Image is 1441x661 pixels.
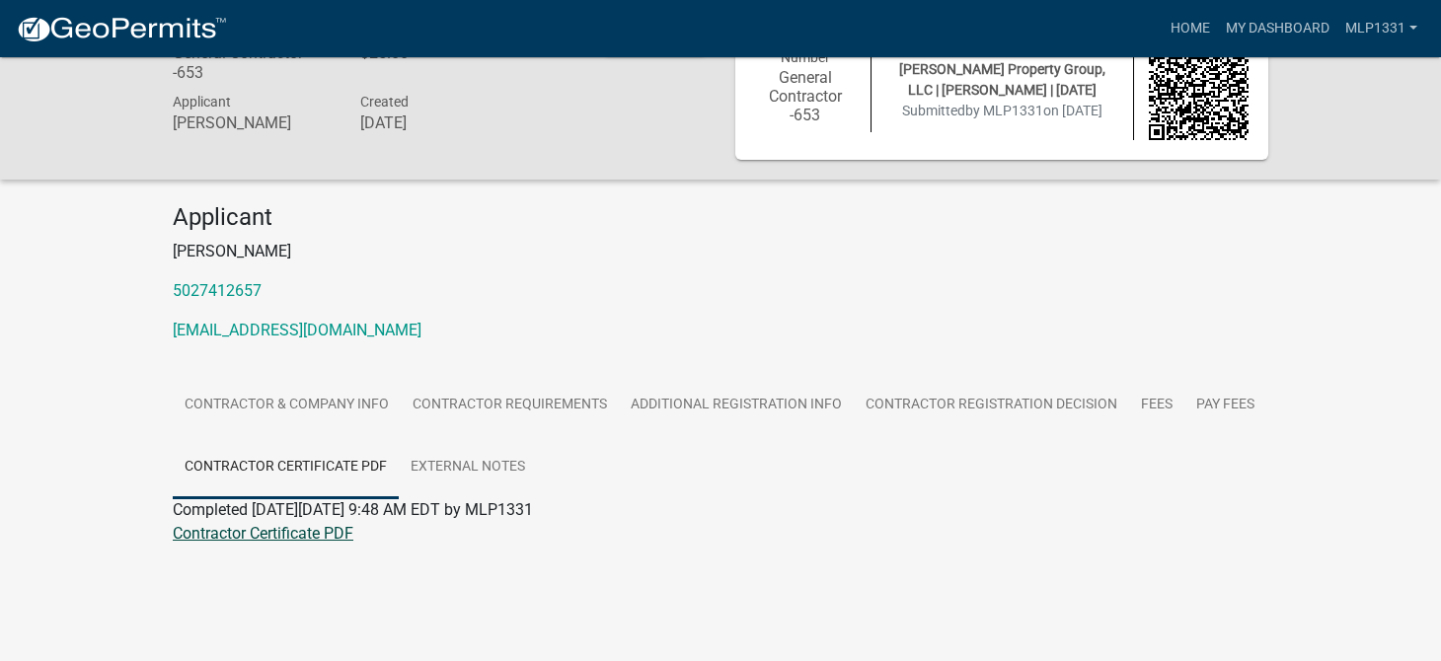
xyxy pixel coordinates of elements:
[965,103,1043,118] span: by MLP1331
[619,374,854,437] a: Additional Registration Info
[1337,10,1425,47] a: MLP1331
[401,374,619,437] a: Contractor Requirements
[173,321,421,339] a: [EMAIL_ADDRESS][DOMAIN_NAME]
[399,436,537,499] a: External Notes
[1149,39,1250,140] img: QR code
[173,524,353,543] a: Contractor Certificate PDF
[173,500,533,519] span: Completed [DATE][DATE] 9:48 AM EDT by MLP1331
[173,281,262,300] a: 5027412657
[781,49,830,65] span: Number
[360,94,409,110] span: Created
[854,374,1129,437] a: Contractor Registration Decision
[173,203,1268,232] h4: Applicant
[173,436,399,499] a: Contractor Certificate PDF
[1129,374,1184,437] a: Fees
[173,113,331,132] h6: [PERSON_NAME]
[755,68,856,125] h6: General Contractor -653
[173,94,231,110] span: Applicant
[173,374,401,437] a: Contractor & Company Info
[173,240,1268,263] p: [PERSON_NAME]
[360,113,518,132] h6: [DATE]
[173,43,331,81] h6: General Contractor -653
[1163,10,1218,47] a: Home
[902,103,1102,118] span: Submitted on [DATE]
[899,61,1105,98] span: [PERSON_NAME] Property Group, LLC | [PERSON_NAME] | [DATE]
[1184,374,1266,437] a: Pay Fees
[1218,10,1337,47] a: My Dashboard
